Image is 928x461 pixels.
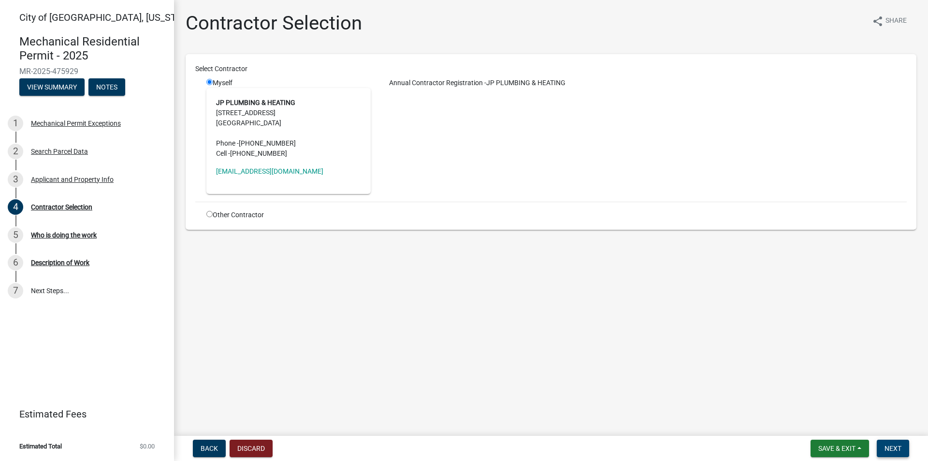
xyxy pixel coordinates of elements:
[19,35,166,63] h4: Mechanical Residential Permit - 2025
[216,149,230,157] abbr: Cell -
[216,139,239,147] abbr: Phone -
[8,283,23,298] div: 7
[216,98,361,159] address: [STREET_ADDRESS] [GEOGRAPHIC_DATA]
[19,12,195,23] span: City of [GEOGRAPHIC_DATA], [US_STATE]
[8,199,23,215] div: 4
[19,67,155,76] span: MR-2025-475929
[8,172,23,187] div: 3
[193,440,226,457] button: Back
[88,84,125,91] wm-modal-confirm: Notes
[385,79,486,87] span: Annual Contractor Registration -
[19,443,62,449] span: Estimated Total
[206,78,371,194] div: Myself
[811,440,869,457] button: Save & Exit
[230,440,273,457] button: Discard
[19,84,85,91] wm-modal-confirm: Summary
[188,64,914,74] div: Select Contractor
[864,12,914,30] button: shareShare
[186,12,362,35] h1: Contractor Selection
[877,440,909,457] button: Next
[216,167,323,175] a: [EMAIL_ADDRESS][DOMAIN_NAME]
[31,176,114,183] div: Applicant and Property Info
[872,15,884,27] i: share
[31,204,92,210] div: Contractor Selection
[216,99,295,106] strong: JP PLUMBING & HEATING
[239,139,296,147] span: [PHONE_NUMBER]
[885,15,907,27] span: Share
[31,148,88,155] div: Search Parcel Data
[8,404,159,424] a: Estimated Fees
[884,445,901,452] span: Next
[88,78,125,96] button: Notes
[199,210,378,220] div: Other Contractor
[31,259,89,266] div: Description of Work
[378,78,914,88] div: JP PLUMBING & HEATING
[31,232,97,238] div: Who is doing the work
[818,445,855,452] span: Save & Exit
[31,120,121,127] div: Mechanical Permit Exceptions
[8,116,23,131] div: 1
[140,443,155,449] span: $0.00
[201,445,218,452] span: Back
[230,149,287,157] span: [PHONE_NUMBER]
[8,144,23,159] div: 2
[8,227,23,243] div: 5
[19,78,85,96] button: View Summary
[8,255,23,270] div: 6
